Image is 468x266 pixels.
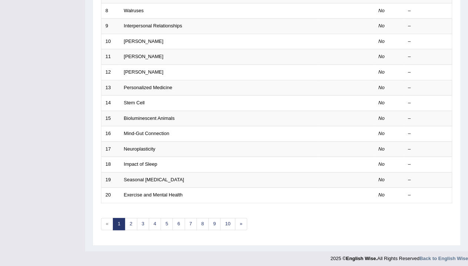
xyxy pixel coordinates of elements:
[101,3,120,18] td: 8
[378,161,385,167] em: No
[378,38,385,44] em: No
[378,177,385,182] em: No
[101,111,120,126] td: 15
[408,161,448,168] div: –
[408,100,448,107] div: –
[420,256,468,261] a: Back to English Wise
[124,38,164,44] a: [PERSON_NAME]
[101,95,120,111] td: 14
[101,64,120,80] td: 12
[101,80,120,95] td: 13
[378,8,385,13] em: No
[137,218,149,230] a: 3
[101,188,120,203] td: 20
[113,218,125,230] a: 1
[124,23,182,28] a: Interpersonal Relationships
[378,23,385,28] em: No
[124,69,164,75] a: [PERSON_NAME]
[149,218,161,230] a: 4
[101,141,120,157] td: 17
[124,177,184,182] a: Seasonal [MEDICAL_DATA]
[378,115,385,121] em: No
[124,131,169,136] a: Mind-Gut Connection
[172,218,185,230] a: 6
[408,176,448,183] div: –
[124,161,157,167] a: Impact of Sleep
[101,218,113,230] span: «
[185,218,197,230] a: 7
[408,7,448,14] div: –
[196,218,209,230] a: 8
[408,69,448,76] div: –
[378,69,385,75] em: No
[161,218,173,230] a: 5
[124,85,172,90] a: Personalized Medicine
[408,84,448,91] div: –
[378,100,385,105] em: No
[125,218,137,230] a: 2
[124,192,183,198] a: Exercise and Mental Health
[408,192,448,199] div: –
[124,146,155,152] a: Neuroplasticity
[101,18,120,34] td: 9
[378,131,385,136] em: No
[101,172,120,188] td: 19
[124,115,175,121] a: Bioluminescent Animals
[408,146,448,153] div: –
[408,115,448,122] div: –
[330,251,468,262] div: 2025 © All Rights Reserved
[124,8,144,13] a: Walruses
[101,34,120,49] td: 10
[378,146,385,152] em: No
[346,256,377,261] strong: English Wise.
[101,157,120,172] td: 18
[378,54,385,59] em: No
[101,126,120,142] td: 16
[220,218,235,230] a: 10
[408,38,448,45] div: –
[235,218,247,230] a: »
[208,218,220,230] a: 9
[408,53,448,60] div: –
[408,130,448,137] div: –
[101,49,120,65] td: 11
[408,23,448,30] div: –
[378,192,385,198] em: No
[124,54,164,59] a: [PERSON_NAME]
[124,100,145,105] a: Stem Cell
[378,85,385,90] em: No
